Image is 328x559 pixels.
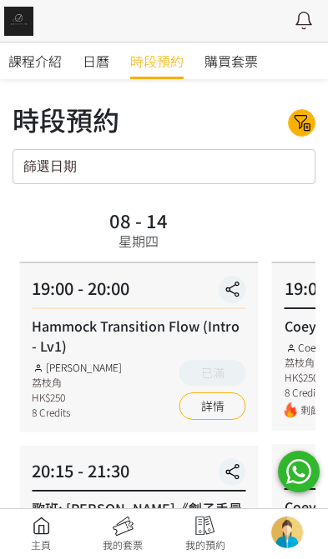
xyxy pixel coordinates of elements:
div: 星期四 [119,231,159,251]
div: 08 - 14 [109,211,168,229]
a: 課程介紹 [8,42,62,79]
a: 時段預約 [130,42,184,79]
div: 8 Credits [32,405,122,420]
a: 詳情 [179,392,246,420]
div: Hammock Transition Flow (Intro - Lv1) [32,316,246,356]
button: 已滿 [179,360,246,386]
div: 歌班: [PERSON_NAME]《劊子手最後一夜》by [PERSON_NAME] & [PERSON_NAME] [32,498,246,558]
div: 時段預約 [13,99,119,139]
span: 時段預約 [130,51,184,71]
img: fire.png [285,402,297,418]
span: 課程介紹 [8,51,62,71]
input: 篩選日期 [13,149,315,184]
div: HK$250 [32,390,122,405]
div: 19:00 - 20:00 [32,276,246,309]
div: 荔枝角 [32,375,122,390]
div: 20:15 - 21:30 [32,458,246,492]
a: 日曆 [83,42,109,79]
div: [PERSON_NAME] [32,360,122,375]
a: 購買套票 [204,42,258,79]
span: 日曆 [83,51,109,71]
span: 購買套票 [204,51,258,71]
